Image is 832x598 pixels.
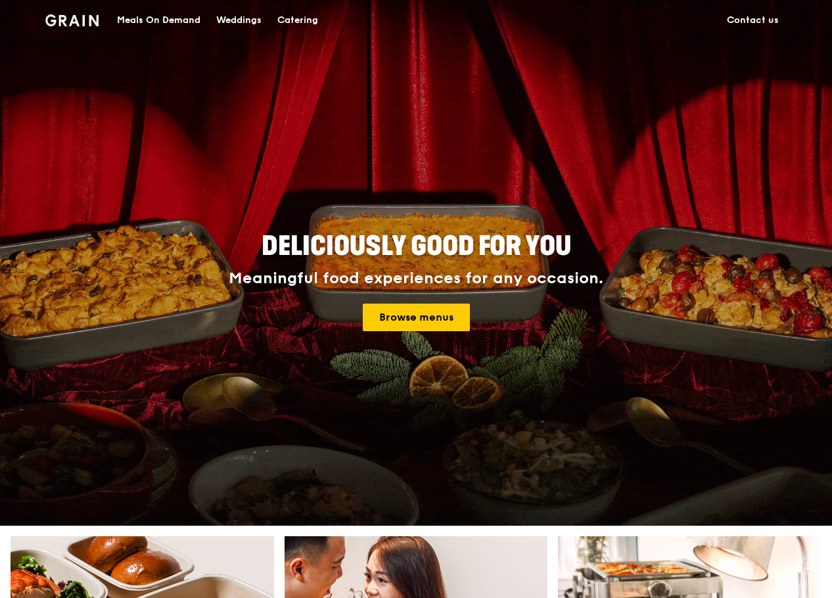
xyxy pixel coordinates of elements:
a: Catering [269,1,326,40]
div: Catering [277,1,318,40]
a: Contact us [719,1,787,40]
a: Browse menus [363,304,470,331]
a: Weddings [208,1,269,40]
div: Weddings [216,1,262,40]
img: Grain [45,14,99,26]
span: Deliciously good for you [262,231,571,262]
div: Meaningful food experiences for any occasion. [179,269,653,288]
div: Meals On Demand [117,1,200,40]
